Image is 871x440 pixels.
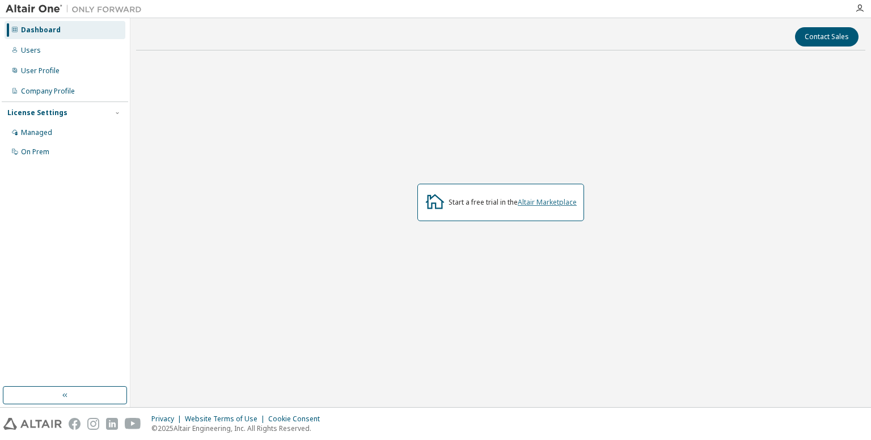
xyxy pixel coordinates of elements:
[125,418,141,430] img: youtube.svg
[795,27,859,46] button: Contact Sales
[6,3,147,15] img: Altair One
[518,197,577,207] a: Altair Marketplace
[87,418,99,430] img: instagram.svg
[185,414,268,424] div: Website Terms of Use
[151,424,327,433] p: © 2025 Altair Engineering, Inc. All Rights Reserved.
[151,414,185,424] div: Privacy
[7,108,67,117] div: License Settings
[21,128,52,137] div: Managed
[21,66,60,75] div: User Profile
[268,414,327,424] div: Cookie Consent
[69,418,81,430] img: facebook.svg
[21,26,61,35] div: Dashboard
[106,418,118,430] img: linkedin.svg
[449,198,577,207] div: Start a free trial in the
[3,418,62,430] img: altair_logo.svg
[21,46,41,55] div: Users
[21,147,49,156] div: On Prem
[21,87,75,96] div: Company Profile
